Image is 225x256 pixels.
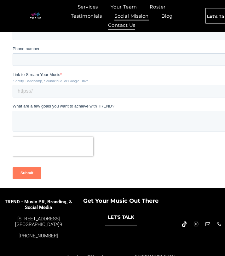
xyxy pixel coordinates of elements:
span: Get Your Music Out There [83,197,159,204]
a: Testimonials [65,11,108,20]
a: Social Mission [108,11,155,20]
a: LET'S TALK [105,209,137,225]
font: [STREET_ADDRESS] [GEOGRAPHIC_DATA] [15,216,60,227]
span: TREND - Music PR, Branding, & Social Media [5,199,72,210]
iframe: Chat Widget [193,226,225,256]
a: Your Team [104,2,143,11]
a: instagram [193,221,199,229]
a: phone [216,221,223,229]
a: Tiktok [181,221,188,229]
a: [PHONE_NUMBER] [19,233,58,239]
span: Social Mission [114,11,148,20]
a: Services [72,2,104,11]
a: Contact Us [102,20,142,30]
a: Roster [143,2,172,11]
a: Blog [155,11,179,20]
span: LET'S TALK [108,209,134,225]
a: email [204,221,211,229]
a: [STREET_ADDRESS][GEOGRAPHIC_DATA] [15,216,60,227]
img: logo [30,12,41,19]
